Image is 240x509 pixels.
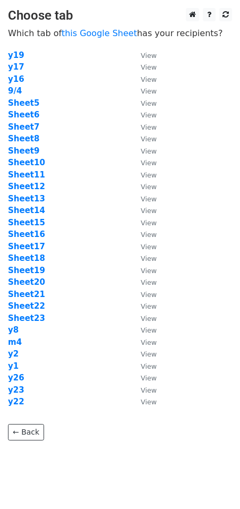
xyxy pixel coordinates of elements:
a: Sheet13 [8,194,45,203]
small: View [141,111,157,119]
a: m4 [8,337,22,347]
a: View [130,230,157,239]
small: View [141,135,157,143]
small: View [141,243,157,251]
small: View [141,195,157,203]
a: View [130,349,157,359]
a: Sheet15 [8,218,45,227]
a: View [130,266,157,275]
a: y2 [8,349,19,359]
a: View [130,194,157,203]
a: Sheet18 [8,253,45,263]
a: View [130,313,157,323]
a: Sheet7 [8,122,39,132]
a: y23 [8,385,24,395]
a: View [130,206,157,215]
a: View [130,373,157,383]
small: View [141,362,157,370]
a: y1 [8,361,19,371]
a: View [130,361,157,371]
a: View [130,74,157,84]
small: View [141,302,157,310]
small: View [141,75,157,83]
small: View [141,171,157,179]
a: View [130,325,157,335]
a: y17 [8,62,24,72]
a: View [130,50,157,60]
a: Sheet14 [8,206,45,215]
a: View [130,242,157,251]
strong: Sheet6 [8,110,39,120]
a: ← Back [8,424,44,440]
a: Sheet10 [8,158,45,167]
a: Sheet9 [8,146,39,156]
small: View [141,326,157,334]
a: View [130,122,157,132]
p: Which tab of has your recipients? [8,28,232,39]
a: Sheet21 [8,290,45,299]
small: View [141,338,157,346]
small: View [141,386,157,394]
small: View [141,123,157,131]
a: 9/4 [8,86,22,96]
a: Sheet22 [8,301,45,311]
small: View [141,278,157,286]
small: View [141,315,157,323]
a: View [130,158,157,167]
a: View [130,182,157,191]
a: Sheet19 [8,266,45,275]
small: View [141,219,157,227]
a: Sheet23 [8,313,45,323]
a: Sheet5 [8,98,39,108]
small: View [141,291,157,299]
h3: Choose tab [8,8,232,23]
a: View [130,301,157,311]
small: View [141,147,157,155]
a: Sheet17 [8,242,45,251]
a: y8 [8,325,19,335]
small: View [141,87,157,95]
a: Sheet11 [8,170,45,180]
a: View [130,397,157,406]
a: View [130,134,157,143]
small: View [141,374,157,382]
strong: y16 [8,74,24,84]
a: View [130,146,157,156]
a: Sheet12 [8,182,45,191]
a: View [130,337,157,347]
a: View [130,253,157,263]
strong: y26 [8,373,24,383]
a: View [130,218,157,227]
small: View [141,207,157,215]
a: Sheet20 [8,277,45,287]
small: View [141,99,157,107]
a: Sheet16 [8,230,45,239]
a: this Google Sheet [62,28,137,38]
a: Sheet8 [8,134,39,143]
small: View [141,183,157,191]
a: View [130,277,157,287]
small: View [141,63,157,71]
a: y22 [8,397,24,406]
